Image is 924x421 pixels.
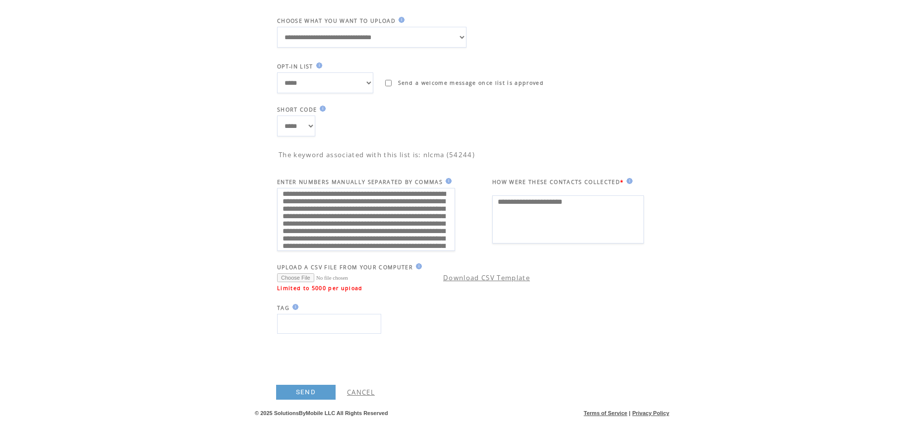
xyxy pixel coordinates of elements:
a: SEND [276,385,336,400]
img: help.gif [413,263,422,269]
span: SHORT CODE [277,106,317,113]
span: Limited to 5000 per upload [277,285,363,292]
span: HOW WERE THESE CONTACTS COLLECTED [492,179,620,185]
span: UPLOAD A CSV FILE FROM YOUR COMPUTER [277,264,413,271]
span: | [629,410,631,416]
span: © 2025 SolutionsByMobile LLC All Rights Reserved [255,410,388,416]
span: The keyword associated with this list is: [279,150,421,159]
img: help.gif [624,178,633,184]
span: nlcma (54244) [423,150,475,159]
img: help.gif [396,17,404,23]
span: OPT-IN LIST [277,63,313,70]
img: help.gif [313,62,322,68]
a: CANCEL [347,388,375,397]
span: CHOOSE WHAT YOU WANT TO UPLOAD [277,17,396,24]
img: help.gif [443,178,452,184]
a: Download CSV Template [443,273,530,282]
span: ENTER NUMBERS MANUALLY SEPARATED BY COMMAS [277,179,443,185]
img: help.gif [289,304,298,310]
span: Send a welcome message once list is approved [398,79,544,86]
a: Terms of Service [584,410,628,416]
span: TAG [277,304,289,311]
a: Privacy Policy [632,410,669,416]
img: help.gif [317,106,326,112]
